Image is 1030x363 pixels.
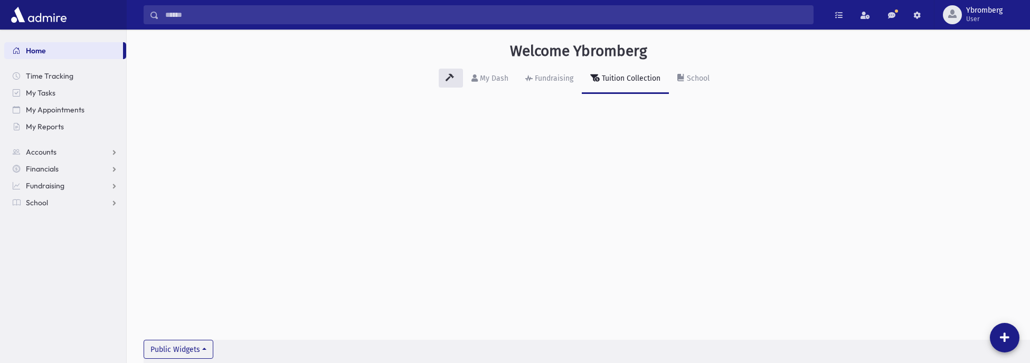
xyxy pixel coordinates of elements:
[4,42,123,59] a: Home
[4,194,126,211] a: School
[4,84,126,101] a: My Tasks
[685,74,710,83] div: School
[4,68,126,84] a: Time Tracking
[4,177,126,194] a: Fundraising
[4,101,126,118] a: My Appointments
[517,64,582,94] a: Fundraising
[26,164,59,174] span: Financials
[4,118,126,135] a: My Reports
[26,105,84,114] span: My Appointments
[533,74,573,83] div: Fundraising
[144,340,213,359] button: Public Widgets
[510,42,647,60] h3: Welcome Ybromberg
[26,46,46,55] span: Home
[600,74,660,83] div: Tuition Collection
[26,122,64,131] span: My Reports
[966,6,1003,15] span: Ybromberg
[159,5,813,24] input: Search
[4,144,126,160] a: Accounts
[26,71,73,81] span: Time Tracking
[8,4,69,25] img: AdmirePro
[26,147,56,157] span: Accounts
[582,64,669,94] a: Tuition Collection
[966,15,1003,23] span: User
[4,160,126,177] a: Financials
[478,74,508,83] div: My Dash
[669,64,718,94] a: School
[26,88,55,98] span: My Tasks
[26,181,64,190] span: Fundraising
[26,198,48,207] span: School
[463,64,517,94] a: My Dash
